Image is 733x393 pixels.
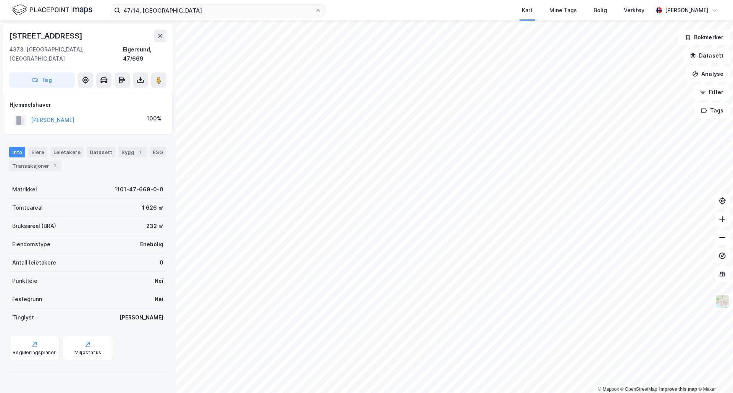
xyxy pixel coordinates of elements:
[594,6,607,15] div: Bolig
[155,295,163,304] div: Nei
[28,147,47,157] div: Eiere
[665,6,709,15] div: [PERSON_NAME]
[74,350,101,356] div: Miljøstatus
[12,276,37,286] div: Punktleie
[120,5,315,16] input: Søk på adresse, matrikkel, gårdeiere, leietakere eller personer
[51,162,58,170] div: 1
[118,147,147,157] div: Bygg
[160,258,163,267] div: 0
[150,147,166,157] div: ESG
[694,103,730,118] button: Tags
[12,3,92,17] img: logo.f888ab2527a4732fd821a326f86c7f29.svg
[147,114,161,123] div: 100%
[659,387,697,392] a: Improve this map
[12,313,34,322] div: Tinglyst
[136,148,144,156] div: 1
[9,147,25,157] div: Info
[715,294,730,309] img: Z
[140,240,163,249] div: Enebolig
[13,350,56,356] div: Reguleringsplaner
[9,45,123,63] div: 4373, [GEOGRAPHIC_DATA], [GEOGRAPHIC_DATA]
[620,387,657,392] a: OpenStreetMap
[155,276,163,286] div: Nei
[549,6,577,15] div: Mine Tags
[693,85,730,100] button: Filter
[598,387,619,392] a: Mapbox
[522,6,533,15] div: Kart
[146,221,163,231] div: 232 ㎡
[12,221,56,231] div: Bruksareal (BRA)
[12,203,43,212] div: Tomteareal
[142,203,163,212] div: 1 626 ㎡
[12,240,50,249] div: Eiendomstype
[695,356,733,393] div: Kontrollprogram for chat
[10,100,166,109] div: Hjemmelshaver
[686,66,730,82] button: Analyse
[12,258,56,267] div: Antall leietakere
[115,185,163,194] div: 1101-47-669-0-0
[87,147,115,157] div: Datasett
[9,30,84,42] div: [STREET_ADDRESS]
[123,45,166,63] div: Eigersund, 47/669
[683,48,730,63] button: Datasett
[12,185,37,194] div: Matrikkel
[119,313,163,322] div: [PERSON_NAME]
[9,72,75,88] button: Tag
[12,295,42,304] div: Festegrunn
[695,356,733,393] iframe: Chat Widget
[50,147,84,157] div: Leietakere
[624,6,644,15] div: Verktøy
[678,30,730,45] button: Bokmerker
[9,160,61,171] div: Transaksjoner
